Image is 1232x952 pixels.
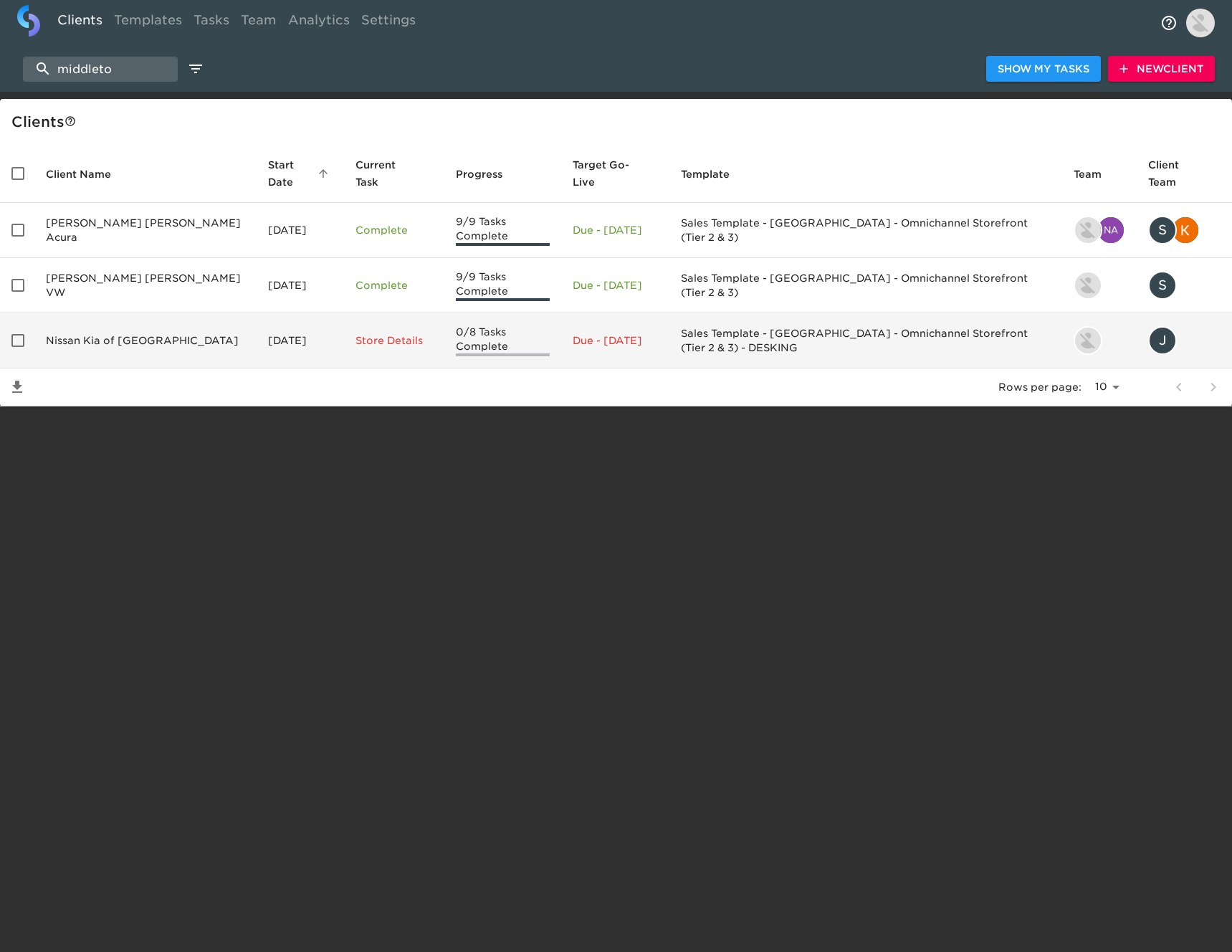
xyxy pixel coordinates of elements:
[46,166,130,183] span: Client Name
[669,258,1062,313] td: Sales Template - [GEOGRAPHIC_DATA] - Omnichannel Storefront (Tier 2 & 3)
[65,115,76,127] svg: This is a list of all of your clients and clients shared with you
[1075,217,1101,243] img: kevin.lo@roadster.com
[34,258,257,313] td: [PERSON_NAME] [PERSON_NAME] VW
[183,57,208,81] button: edit
[1119,60,1203,78] span: New Client
[355,156,414,191] span: This is the next Task in this Hub that should be completed
[52,5,108,40] a: Clients
[681,166,748,183] span: Template
[1075,272,1101,298] img: kevin.lo@roadster.com
[669,203,1062,258] td: Sales Template - [GEOGRAPHIC_DATA] - Omnichannel Storefront (Tier 2 & 3)
[268,156,333,191] span: Start Date
[1074,326,1125,355] div: kevin.lo@roadster.com
[1087,376,1124,398] select: rows per page
[282,5,355,40] a: Analytics
[573,156,657,191] span: Target Go-Live
[257,258,344,313] td: [DATE]
[257,203,344,258] td: [DATE]
[1074,166,1120,183] span: Team
[573,223,657,237] p: Due - [DATE]
[444,313,561,368] td: 0/8 Tasks Complete
[17,5,40,37] img: logo
[444,258,561,313] td: 9/9 Tasks Complete
[355,5,421,40] a: Settings
[108,5,188,40] a: Templates
[1108,56,1215,82] button: NewClient
[1148,326,1177,355] div: J
[11,110,1226,133] div: Client s
[986,56,1101,82] button: Show My Tasks
[1148,216,1221,244] div: steve.bell@zimbrick.com, kristin.reilly@roadster.com
[1098,217,1124,243] img: naresh.bodla@cdk.com
[23,57,178,82] input: search
[444,203,561,258] td: 9/9 Tasks Complete
[34,313,257,368] td: Nissan Kia of [GEOGRAPHIC_DATA]
[355,156,433,191] span: Current Task
[235,5,282,40] a: Team
[1186,9,1215,37] img: Profile
[573,278,657,292] p: Due - [DATE]
[1148,326,1221,355] div: justin@aagautos.com
[1074,271,1125,300] div: kevin.lo@roadster.com
[998,380,1081,394] p: Rows per page:
[669,313,1062,368] td: Sales Template - [GEOGRAPHIC_DATA] - Omnichannel Storefront (Tier 2 & 3) - DESKING
[998,60,1089,78] span: Show My Tasks
[257,313,344,368] td: [DATE]
[1075,328,1101,353] img: kevin.lo@roadster.com
[34,203,257,258] td: [PERSON_NAME] [PERSON_NAME] Acura
[1148,216,1177,244] div: S
[1074,216,1125,244] div: kevin.lo@roadster.com, naresh.bodla@cdk.com
[1152,6,1186,40] button: notifications
[188,5,235,40] a: Tasks
[1148,271,1221,300] div: steve.bell@zimbrick.com
[573,333,657,348] p: Due - [DATE]
[1173,217,1198,243] img: kristin.reilly@roadster.com
[355,223,433,237] p: Complete
[573,156,639,191] span: Calculated based on the start date and the duration of all Tasks contained in this Hub.
[1148,271,1177,300] div: S
[355,333,433,348] p: Store Details
[456,166,521,183] span: Progress
[355,278,433,292] p: Complete
[1148,156,1221,191] span: Client Team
